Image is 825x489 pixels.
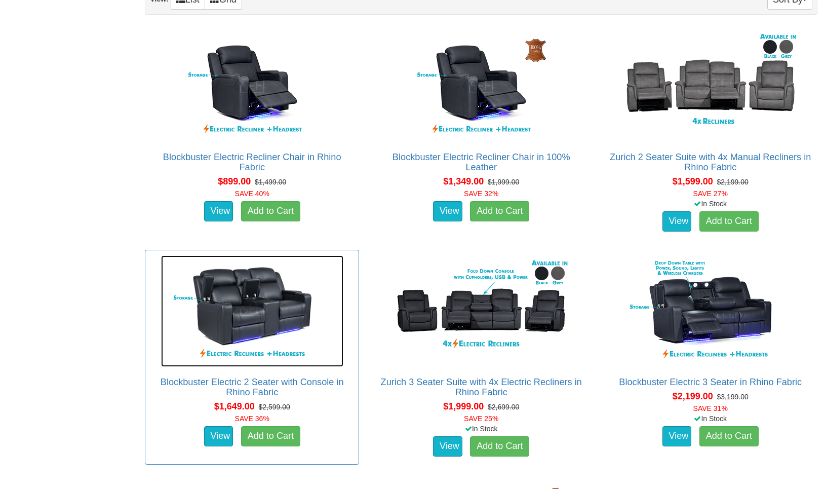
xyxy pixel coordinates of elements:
[163,152,341,172] a: Blockbuster Electric Recliner Chair in Rhino Fabric
[662,426,692,446] a: View
[372,424,591,434] div: In Stock
[390,30,572,142] img: Blockbuster Electric Recliner Chair in 100% Leather
[662,211,692,232] a: View
[255,178,286,186] del: $1,499.00
[619,377,802,387] a: Blockbuster Electric 3 Seater in Rhino Fabric
[390,255,572,367] img: Zurich 3 Seater Suite with 4x Electric Recliners in Rhino Fabric
[488,178,519,186] del: $1,999.00
[673,391,713,401] span: $2,199.00
[699,211,759,232] a: Add to Cart
[470,201,529,221] a: Add to Cart
[601,413,819,424] div: In Stock
[241,426,300,446] a: Add to Cart
[619,30,802,142] img: Zurich 2 Seater Suite with 4x Manual Recliners in Rhino Fabric
[433,436,462,457] a: View
[470,436,529,457] a: Add to Cart
[161,30,343,142] img: Blockbuster Electric Recliner Chair in Rhino Fabric
[693,190,728,198] font: SAVE 27%
[241,201,300,221] a: Add to Cart
[673,176,713,186] span: $1,599.00
[619,255,802,367] img: Blockbuster Electric 3 Seater in Rhino Fabric
[488,403,519,411] del: $2,699.00
[235,415,269,423] font: SAVE 36%
[392,152,570,172] a: Blockbuster Electric Recliner Chair in 100% Leather
[214,401,255,411] span: $1,649.00
[204,426,233,446] a: View
[433,201,462,221] a: View
[610,152,811,172] a: Zurich 2 Seater Suite with 4x Manual Recliners in Rhino Fabric
[218,176,251,186] span: $899.00
[464,415,498,423] font: SAVE 25%
[259,403,290,411] del: $2,599.00
[717,393,749,401] del: $3,199.00
[464,190,498,198] font: SAVE 32%
[235,190,269,198] font: SAVE 40%
[161,255,343,367] img: Blockbuster Electric 2 Seater with Console in Rhino Fabric
[699,426,759,446] a: Add to Cart
[204,201,233,221] a: View
[381,377,582,397] a: Zurich 3 Seater Suite with 4x Electric Recliners in Rhino Fabric
[717,178,749,186] del: $2,199.00
[443,176,484,186] span: $1,349.00
[693,404,728,412] font: SAVE 31%
[161,377,344,397] a: Blockbuster Electric 2 Seater with Console in Rhino Fabric
[601,199,819,209] div: In Stock
[443,401,484,411] span: $1,999.00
